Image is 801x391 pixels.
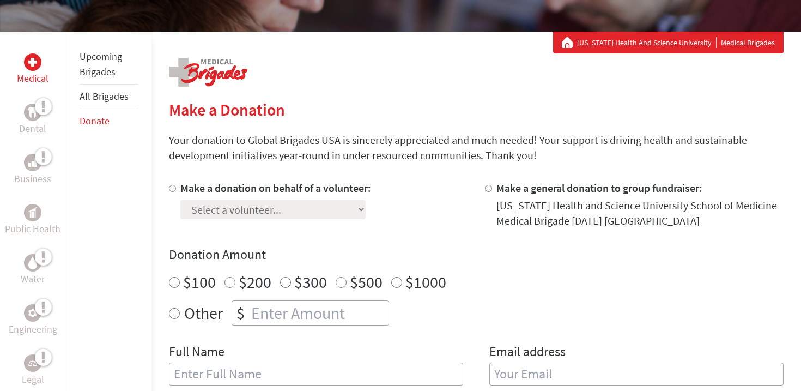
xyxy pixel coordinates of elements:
p: Water [21,272,45,287]
label: Other [184,300,223,326]
a: All Brigades [80,90,129,103]
input: Your Email [489,363,784,386]
li: All Brigades [80,85,138,109]
h2: Make a Donation [169,100,784,119]
p: Medical [17,71,48,86]
a: EngineeringEngineering [9,304,57,337]
a: DentalDental [19,104,46,136]
input: Enter Amount [249,301,389,325]
a: WaterWater [21,254,45,287]
label: $500 [350,272,383,292]
label: Make a general donation to group fundraiser: [496,181,702,195]
div: Legal Empowerment [24,354,41,372]
p: Public Health [5,221,60,237]
img: Engineering [28,309,37,317]
h4: Donation Amount [169,246,784,263]
div: Dental [24,104,41,121]
p: Dental [19,121,46,136]
li: Donate [80,109,138,133]
p: Your donation to Global Brigades USA is sincerely appreciated and much needed! Your support is dr... [169,133,784,163]
p: Engineering [9,322,57,337]
img: Dental [28,107,37,117]
p: Business [14,171,51,187]
label: $100 [183,272,216,292]
img: Public Health [28,207,37,218]
div: Medical Brigades [562,37,775,48]
div: Business [24,154,41,171]
div: Public Health [24,204,41,221]
input: Enter Full Name [169,363,463,386]
a: Public HealthPublic Health [5,204,60,237]
label: $200 [239,272,271,292]
a: Upcoming Brigades [80,50,122,78]
label: $1000 [405,272,446,292]
img: Water [28,256,37,269]
div: $ [232,301,249,325]
a: Donate [80,115,110,127]
a: [US_STATE] Health And Science University [577,37,717,48]
label: Make a donation on behalf of a volunteer: [180,181,371,195]
div: [US_STATE] Health and Science University School of Medicine Medical Brigade [DATE] [GEOGRAPHIC_DATA] [496,198,784,228]
li: Upcoming Brigades [80,45,138,85]
div: Water [24,254,41,272]
label: Email address [489,343,566,363]
div: Engineering [24,304,41,322]
label: $300 [294,272,327,292]
a: MedicalMedical [17,53,48,86]
img: Legal Empowerment [28,360,37,366]
img: logo-medical.png [169,58,247,87]
a: BusinessBusiness [14,154,51,187]
div: Medical [24,53,41,71]
img: Medical [28,58,37,67]
label: Full Name [169,343,224,363]
img: Business [28,158,37,167]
